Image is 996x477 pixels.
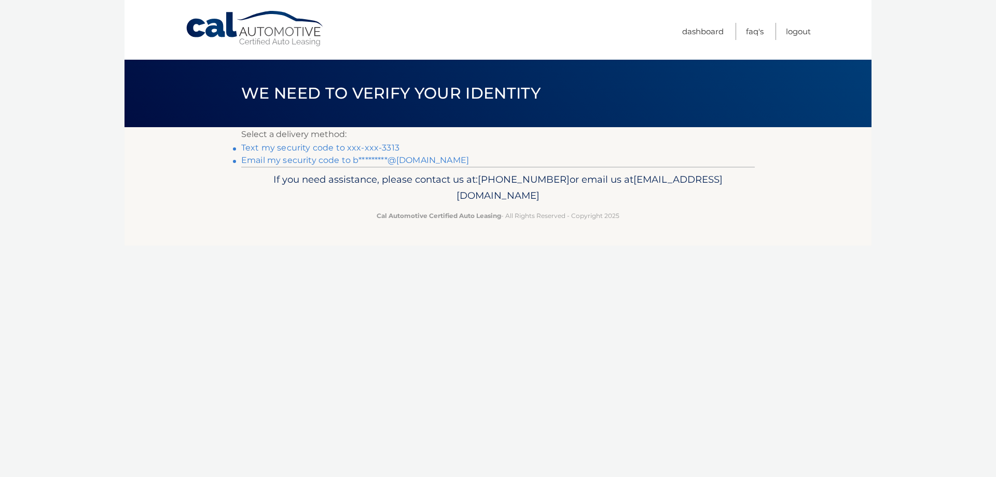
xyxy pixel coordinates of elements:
span: We need to verify your identity [241,84,541,103]
a: Dashboard [682,23,724,40]
a: FAQ's [746,23,764,40]
a: Cal Automotive [185,10,325,47]
a: Text my security code to xxx-xxx-3313 [241,143,399,153]
strong: Cal Automotive Certified Auto Leasing [377,212,501,220]
p: If you need assistance, please contact us at: or email us at [248,171,748,205]
p: Select a delivery method: [241,127,755,142]
p: - All Rights Reserved - Copyright 2025 [248,210,748,221]
a: Email my security code to b*********@[DOMAIN_NAME] [241,155,469,165]
span: [PHONE_NUMBER] [478,173,570,185]
a: Logout [786,23,811,40]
